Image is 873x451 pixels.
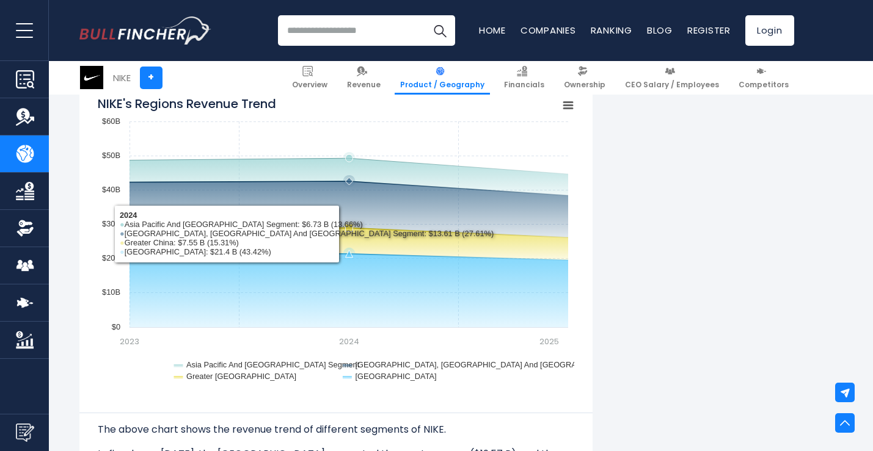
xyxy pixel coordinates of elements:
[355,360,655,369] text: [GEOGRAPHIC_DATA], [GEOGRAPHIC_DATA] And [GEOGRAPHIC_DATA] Segment
[102,219,120,228] text: $30B
[80,66,103,89] img: NKE logo
[102,117,120,126] text: $60B
[292,80,327,90] span: Overview
[102,287,120,297] text: $10B
[745,15,794,46] a: Login
[102,151,120,160] text: $50B
[287,61,333,95] a: Overview
[102,185,120,194] text: $40B
[400,80,484,90] span: Product / Geography
[558,61,611,95] a: Ownership
[499,61,550,95] a: Financials
[338,336,359,347] text: 2024
[16,219,34,237] img: Ownership
[98,89,574,394] svg: NIKE's Regions Revenue Trend
[140,67,163,89] a: +
[647,24,673,37] a: Blog
[539,336,559,347] text: 2025
[111,322,120,331] text: $0
[347,80,381,90] span: Revenue
[739,80,789,90] span: Competitors
[591,24,632,37] a: Ranking
[479,24,506,37] a: Home
[342,61,386,95] a: Revenue
[79,16,211,45] a: Go to homepage
[355,372,436,381] text: [GEOGRAPHIC_DATA]
[102,253,120,262] text: $20B
[425,15,455,46] button: Search
[504,80,544,90] span: Financials
[98,95,276,112] tspan: NIKE's Regions Revenue Trend
[619,61,725,95] a: CEO Salary / Employees
[79,16,211,45] img: Bullfincher logo
[186,360,360,369] text: Asia Pacific And [GEOGRAPHIC_DATA] Segment
[98,422,574,437] p: The above chart shows the revenue trend of different segments of NIKE.
[625,80,719,90] span: CEO Salary / Employees
[687,24,731,37] a: Register
[120,336,139,347] text: 2023
[733,61,794,95] a: Competitors
[113,71,131,85] div: NIKE
[395,61,490,95] a: Product / Geography
[564,80,605,90] span: Ownership
[521,24,576,37] a: Companies
[186,372,296,381] text: Greater [GEOGRAPHIC_DATA]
